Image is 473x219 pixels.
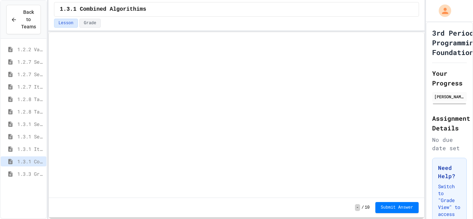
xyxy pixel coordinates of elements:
[17,170,44,177] span: 1.3.3 Grocery Store Task
[365,205,369,210] span: 10
[17,158,44,165] span: 1.3.1 Combined Algorithims
[54,19,78,28] button: Lesson
[434,93,465,100] div: [PERSON_NAME]
[432,136,467,152] div: No due date set
[381,205,413,210] span: Submit Answer
[60,5,146,13] span: 1.3.1 Combined Algorithims
[21,9,36,30] span: Back to Teams
[17,133,44,140] span: 1.3.1 Selection Patterns/Trends
[79,19,101,28] button: Grade
[6,5,41,34] button: Back to Teams
[17,58,44,65] span: 1.2.7 Sequencing
[17,108,44,115] span: 1.2.8 Task 2
[431,3,453,19] div: My Account
[432,69,467,88] h2: Your Progress
[49,32,424,198] iframe: Snap! Programming Environment
[17,145,44,153] span: 1.3.1 Iteration Patterns/Trends
[438,164,461,180] h3: Need Help?
[17,120,44,128] span: 1.3.1 Sequencing Patterns/Trends
[432,113,467,133] h2: Assignment Details
[375,202,419,213] button: Submit Answer
[355,204,360,211] span: -
[17,46,44,53] span: 1.2.2 Variable Types
[17,95,44,103] span: 1.2.8 Task 1
[362,205,364,210] span: /
[17,83,44,90] span: 1.2.7 Iteration
[17,71,44,78] span: 1.2.7 Selection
